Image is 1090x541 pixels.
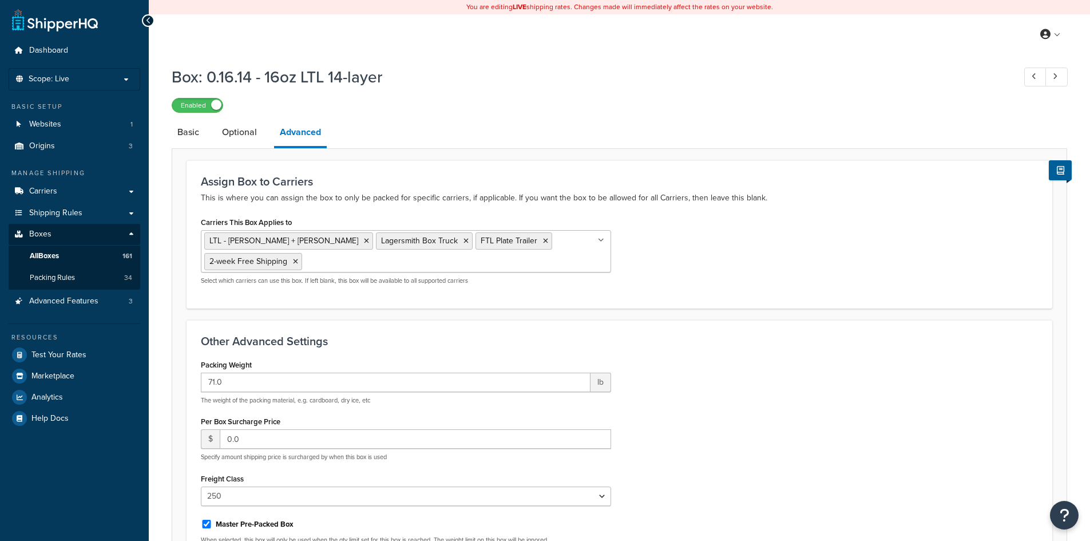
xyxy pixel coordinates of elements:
[9,114,140,135] a: Websites1
[29,297,98,306] span: Advanced Features
[513,2,526,12] b: LIVE
[29,74,69,84] span: Scope: Live
[9,181,140,202] a: Carriers
[1050,501,1079,530] button: Open Resource Center
[9,168,140,178] div: Manage Shipping
[216,519,294,530] label: Master Pre-Packed Box
[9,40,140,61] a: Dashboard
[381,235,458,247] span: Lagersmith Box Truck
[29,120,61,129] span: Websites
[201,417,280,426] label: Per Box Surcharge Price
[122,251,132,261] span: 161
[29,208,82,218] span: Shipping Rules
[201,335,1038,347] h3: Other Advanced Settings
[481,235,537,247] span: FTL Plate Trailer
[9,333,140,342] div: Resources
[201,429,220,449] span: $
[1045,68,1068,86] a: Next Record
[9,267,140,289] a: Packing Rules34
[209,255,287,267] span: 2-week Free Shipping
[209,235,358,247] span: LTL - [PERSON_NAME] + [PERSON_NAME]
[9,102,140,112] div: Basic Setup
[9,387,140,408] a: Analytics
[9,136,140,157] li: Origins
[29,141,55,151] span: Origins
[9,291,140,312] li: Advanced Features
[129,297,133,306] span: 3
[124,273,132,283] span: 34
[31,414,69,424] span: Help Docs
[31,393,63,402] span: Analytics
[201,475,244,483] label: Freight Class
[1024,68,1047,86] a: Previous Record
[29,230,51,239] span: Boxes
[9,136,140,157] a: Origins3
[201,396,611,405] p: The weight of the packing material, e.g. cardboard, dry ice, etc
[9,291,140,312] a: Advanced Features3
[201,175,1038,188] h3: Assign Box to Carriers
[201,361,252,369] label: Packing Weight
[30,251,59,261] span: All Boxes
[274,119,327,148] a: Advanced
[172,119,205,146] a: Basic
[9,345,140,365] a: Test Your Rates
[9,224,140,289] li: Boxes
[9,246,140,267] a: AllBoxes161
[201,191,1038,205] p: This is where you can assign the box to only be packed for specific carriers, if applicable. If y...
[1049,160,1072,180] button: Show Help Docs
[9,203,140,224] a: Shipping Rules
[9,224,140,245] a: Boxes
[31,350,86,360] span: Test Your Rates
[9,408,140,429] a: Help Docs
[130,120,133,129] span: 1
[30,273,75,283] span: Packing Rules
[201,277,611,285] p: Select which carriers can use this box. If left blank, this box will be available to all supporte...
[29,46,68,56] span: Dashboard
[129,141,133,151] span: 3
[172,66,1003,88] h1: Box: 0.16.14 - 16oz LTL 14-layer
[172,98,223,112] label: Enabled
[9,114,140,135] li: Websites
[216,119,263,146] a: Optional
[31,372,74,381] span: Marketplace
[9,267,140,289] li: Packing Rules
[590,373,611,392] span: lb
[201,218,292,227] label: Carriers This Box Applies to
[201,453,611,461] p: Specify amount shipping price is surcharged by when this box is used
[9,366,140,386] a: Marketplace
[29,187,57,196] span: Carriers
